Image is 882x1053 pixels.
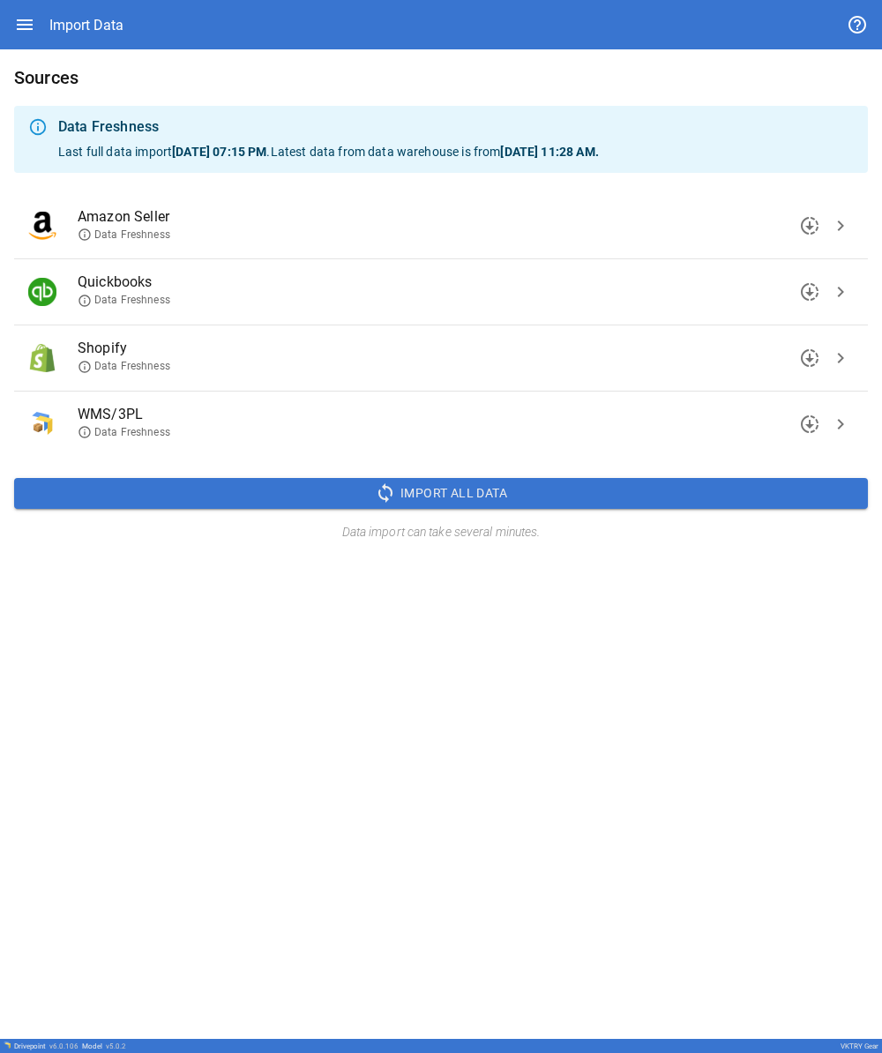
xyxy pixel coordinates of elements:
[799,281,820,302] span: downloading
[78,272,826,293] span: Quickbooks
[4,1042,11,1049] img: Drivepoint
[78,206,826,228] span: Amazon Seller
[28,278,56,306] img: Quickbooks
[799,414,820,435] span: downloading
[78,425,170,440] span: Data Freshness
[14,1042,78,1050] div: Drivepoint
[400,482,507,504] span: Import All Data
[49,1042,78,1050] span: v 6.0.106
[500,145,598,159] b: [DATE] 11:28 AM .
[78,293,170,308] span: Data Freshness
[58,116,854,138] div: Data Freshness
[14,523,868,542] h6: Data import can take several minutes.
[78,228,170,243] span: Data Freshness
[28,410,56,438] img: WMS/3PL
[14,63,868,92] h6: Sources
[78,359,170,374] span: Data Freshness
[830,347,851,369] span: chevron_right
[78,404,826,425] span: WMS/3PL
[14,478,868,510] button: Import All Data
[841,1042,878,1050] div: VKTRY Gear
[106,1042,126,1050] span: v 5.0.2
[830,414,851,435] span: chevron_right
[78,338,826,359] span: Shopify
[28,212,56,240] img: Amazon Seller
[375,482,396,504] span: sync
[799,347,820,369] span: downloading
[830,281,851,302] span: chevron_right
[49,17,123,34] div: Import Data
[830,215,851,236] span: chevron_right
[172,145,266,159] b: [DATE] 07:15 PM
[82,1042,126,1050] div: Model
[799,215,820,236] span: downloading
[28,344,56,372] img: Shopify
[58,143,854,161] p: Last full data import . Latest data from data warehouse is from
